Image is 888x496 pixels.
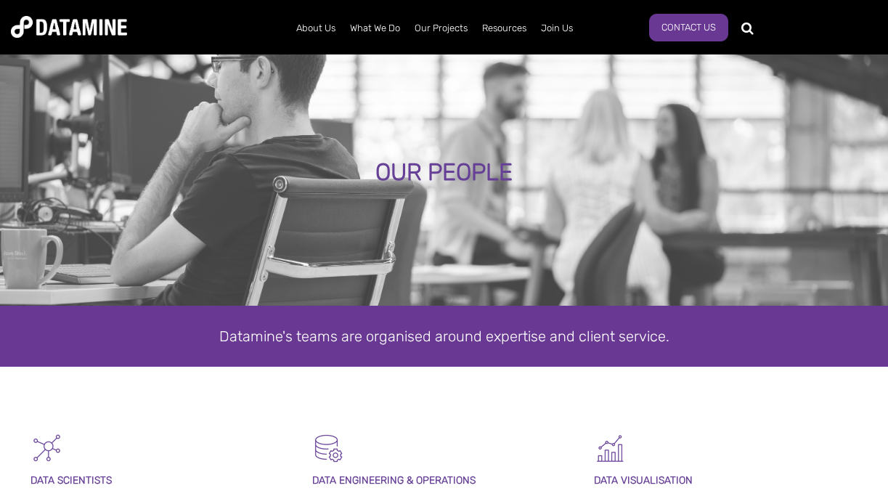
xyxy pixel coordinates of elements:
[594,432,627,465] img: Graph 5
[289,9,343,47] a: About Us
[407,9,475,47] a: Our Projects
[649,14,728,41] a: Contact Us
[219,328,669,345] span: Datamine's teams are organised around expertise and client service.
[30,432,63,465] img: Graph - Network
[475,9,534,47] a: Resources
[594,474,693,487] span: DATA VISUALISATION
[107,160,781,186] div: OUR PEOPLE
[11,16,127,38] img: Datamine
[312,432,345,465] img: Datamart
[343,9,407,47] a: What We Do
[30,474,112,487] span: DATA SCIENTISTS
[312,474,476,487] span: DATA ENGINEERING & OPERATIONS
[534,9,580,47] a: Join Us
